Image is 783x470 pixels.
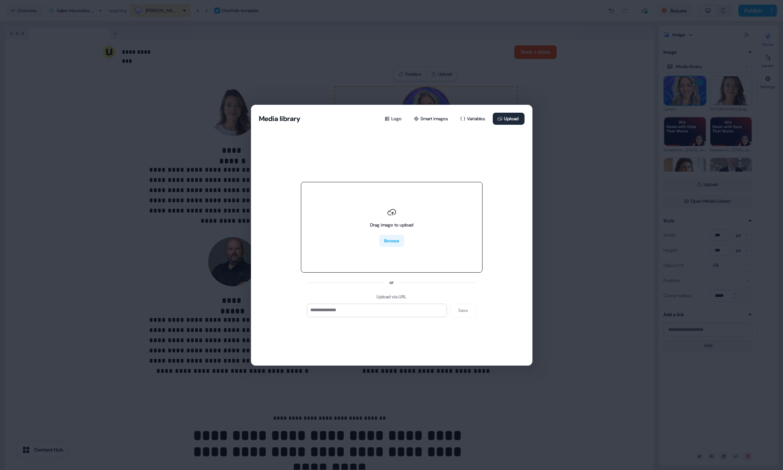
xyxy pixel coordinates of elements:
[456,113,491,125] button: Variables
[370,221,413,229] div: Drag image to upload
[379,235,404,247] button: Browse
[377,293,406,301] div: Upload via URL
[409,113,454,125] button: Smart images
[493,113,525,125] button: Upload
[389,279,394,286] div: or
[380,113,408,125] button: Logo
[259,114,300,123] button: Media library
